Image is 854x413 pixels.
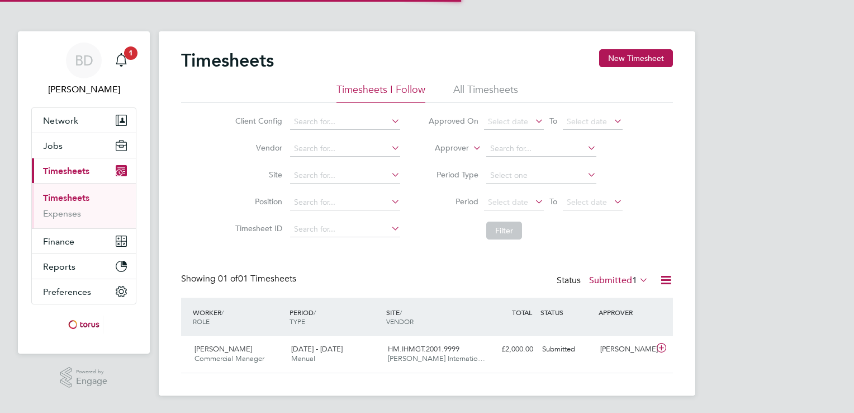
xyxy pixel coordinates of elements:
[218,273,238,284] span: 01 of
[290,114,400,130] input: Search for...
[557,273,651,289] div: Status
[632,275,637,286] span: 1
[400,308,402,317] span: /
[181,49,274,72] h2: Timesheets
[31,83,136,96] span: Brent Davies
[314,308,316,317] span: /
[32,133,136,158] button: Jobs
[599,49,673,67] button: New Timesheet
[546,194,561,209] span: To
[428,116,478,126] label: Approved On
[32,254,136,279] button: Reports
[428,170,478,180] label: Period Type
[486,168,596,184] input: Select one
[596,302,654,322] div: APPROVER
[232,170,282,180] label: Site
[538,302,596,322] div: STATUS
[31,316,136,334] a: Go to home page
[190,302,287,331] div: WORKER
[32,279,136,304] button: Preferences
[336,83,425,103] li: Timesheets I Follow
[488,116,528,126] span: Select date
[428,196,478,206] label: Period
[596,340,654,359] div: [PERSON_NAME]
[290,195,400,210] input: Search for...
[221,308,224,317] span: /
[32,108,136,133] button: Network
[43,287,91,297] span: Preferences
[18,31,150,354] nav: Main navigation
[43,236,74,247] span: Finance
[488,197,528,207] span: Select date
[194,344,252,354] span: [PERSON_NAME]
[287,302,383,331] div: PERIOD
[567,116,607,126] span: Select date
[232,196,282,206] label: Position
[386,317,414,326] span: VENDOR
[486,141,596,157] input: Search for...
[43,140,63,151] span: Jobs
[194,354,264,363] span: Commercial Manager
[567,197,607,207] span: Select date
[124,46,137,60] span: 1
[32,158,136,183] button: Timesheets
[32,229,136,254] button: Finance
[43,115,78,126] span: Network
[76,367,107,377] span: Powered by
[290,222,400,237] input: Search for...
[290,141,400,157] input: Search for...
[60,367,108,388] a: Powered byEngage
[193,317,210,326] span: ROLE
[232,143,282,153] label: Vendor
[512,308,532,317] span: TOTAL
[232,116,282,126] label: Client Config
[76,377,107,386] span: Engage
[486,222,522,240] button: Filter
[181,273,298,285] div: Showing
[383,302,480,331] div: SITE
[232,223,282,233] label: Timesheet ID
[43,261,75,272] span: Reports
[31,43,136,96] a: BD[PERSON_NAME]
[388,354,485,363] span: [PERSON_NAME] Internatio…
[43,208,81,219] a: Expenses
[291,354,315,363] span: Manual
[43,193,89,203] a: Timesheets
[589,275,648,286] label: Submitted
[290,317,305,326] span: TYPE
[75,53,93,68] span: BD
[32,183,136,228] div: Timesheets
[64,316,103,334] img: torus-logo-retina.png
[110,43,132,78] a: 1
[218,273,296,284] span: 01 Timesheets
[480,340,538,359] div: £2,000.00
[291,344,343,354] span: [DATE] - [DATE]
[43,166,89,176] span: Timesheets
[453,83,518,103] li: All Timesheets
[388,344,459,354] span: HM.IHMGT.2001.9999
[546,114,561,128] span: To
[538,340,596,359] div: Submitted
[290,168,400,184] input: Search for...
[419,143,469,154] label: Approver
